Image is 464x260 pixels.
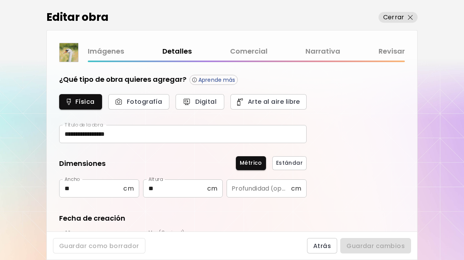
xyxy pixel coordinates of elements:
[230,94,307,110] button: Arte al aire libre
[123,185,133,192] span: cm
[239,98,298,106] span: Arte al aire libre
[60,43,78,62] img: thumbnail
[230,46,268,57] a: Comercial
[272,156,307,170] button: Estándar
[379,46,405,57] a: Revisar
[307,238,337,253] button: Atrás
[198,76,235,83] p: Aprende más
[189,75,238,85] button: Aprende más
[291,185,301,192] span: cm
[305,46,340,57] a: Narrativa
[59,159,106,170] h5: Dimensiones
[117,98,160,106] span: Fotografía
[176,94,224,110] button: Digital
[59,94,102,110] button: Física
[207,185,217,192] span: cm
[68,98,94,106] span: Física
[236,156,266,170] button: Métrico
[184,98,216,106] span: Digital
[240,159,262,167] span: Métrico
[59,74,186,85] h5: ¿Qué tipo de obra quieres agregar?
[276,159,303,167] span: Estándar
[313,242,331,250] span: Atrás
[108,94,169,110] button: Fotografía
[59,213,125,223] h5: Fecha de creación
[88,46,124,57] a: Imágenes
